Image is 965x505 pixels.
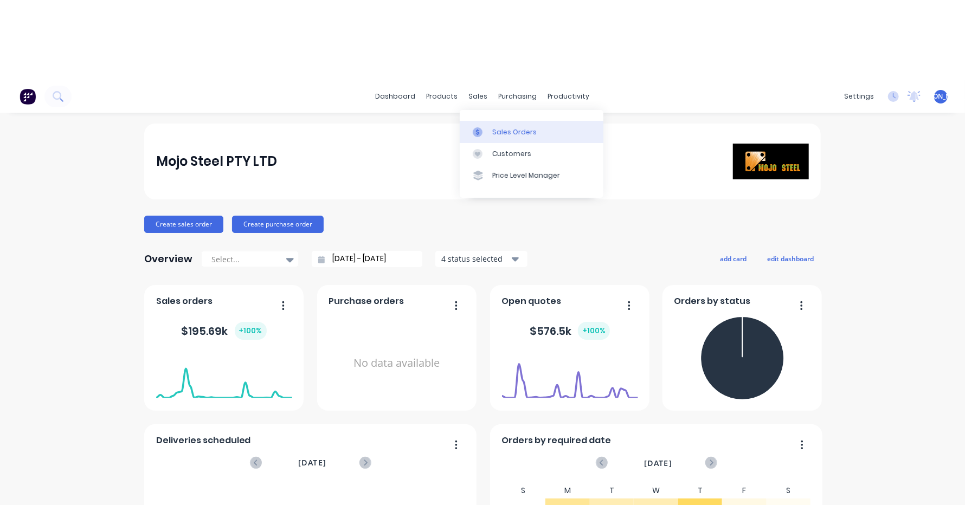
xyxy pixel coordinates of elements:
button: Create sales order [144,216,223,233]
div: + 100 % [578,322,610,340]
a: dashboard [370,88,421,105]
div: purchasing [493,88,543,105]
span: Sales orders [156,295,213,308]
button: Create purchase order [232,216,324,233]
div: T [678,483,723,498]
div: M [545,483,590,498]
div: Customers [492,149,531,159]
div: No data available [329,312,465,415]
div: $ 195.69k [182,322,267,340]
button: add card [713,251,754,266]
div: + 100 % [235,322,267,340]
span: [DATE] [644,457,672,469]
div: S [501,483,546,498]
div: Overview [144,248,192,270]
div: sales [464,88,493,105]
button: edit dashboard [760,251,821,266]
div: settings [839,88,879,105]
a: Sales Orders [460,121,603,143]
div: productivity [543,88,595,105]
div: Sales Orders [492,127,537,137]
span: [DATE] [298,457,326,469]
div: W [634,483,678,498]
span: Open quotes [502,295,562,308]
div: F [722,483,767,498]
div: products [421,88,464,105]
div: S [767,483,811,498]
div: Price Level Manager [492,171,560,180]
div: $ 576.5k [530,322,610,340]
div: 4 status selected [441,253,510,264]
div: T [590,483,634,498]
span: Orders by status [674,295,751,308]
img: Factory [20,88,36,105]
img: Mojo Steel PTY LTD [733,144,809,179]
a: Price Level Manager [460,165,603,186]
span: Purchase orders [329,295,404,308]
a: Customers [460,143,603,165]
div: Mojo Steel PTY LTD [156,151,278,172]
button: 4 status selected [435,251,527,267]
